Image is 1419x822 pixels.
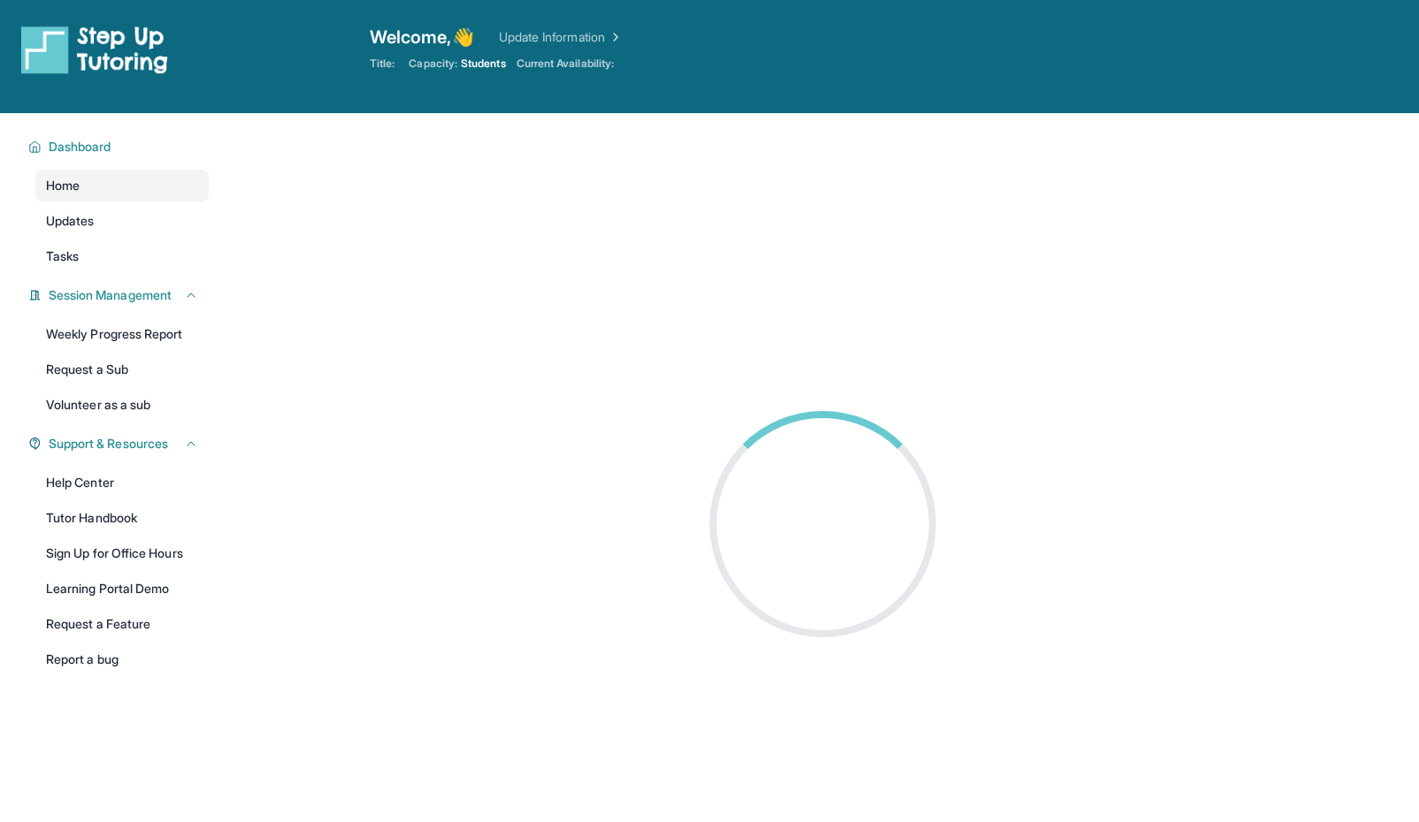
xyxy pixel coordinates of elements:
[35,537,209,569] a: Sign Up for Office Hours
[49,286,172,304] span: Session Management
[42,138,198,156] button: Dashboard
[35,170,209,202] a: Home
[35,467,209,499] a: Help Center
[605,28,623,46] img: Chevron Right
[370,57,395,71] span: Title:
[46,177,80,194] span: Home
[35,389,209,421] a: Volunteer as a sub
[42,435,198,453] button: Support & Resources
[35,573,209,605] a: Learning Portal Demo
[49,435,168,453] span: Support & Resources
[35,502,209,534] a: Tutor Handbook
[517,57,614,71] span: Current Availability:
[21,25,168,74] img: logo
[35,205,209,237] a: Updates
[46,247,79,265] span: Tasks
[42,286,198,304] button: Session Management
[461,57,506,71] span: Students
[35,643,209,675] a: Report a bug
[409,57,457,71] span: Capacity:
[49,138,111,156] span: Dashboard
[46,212,95,230] span: Updates
[35,354,209,385] a: Request a Sub
[35,318,209,350] a: Weekly Progress Report
[370,25,474,49] span: Welcome, 👋
[499,28,623,46] a: Update Information
[35,608,209,640] a: Request a Feature
[35,240,209,272] a: Tasks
